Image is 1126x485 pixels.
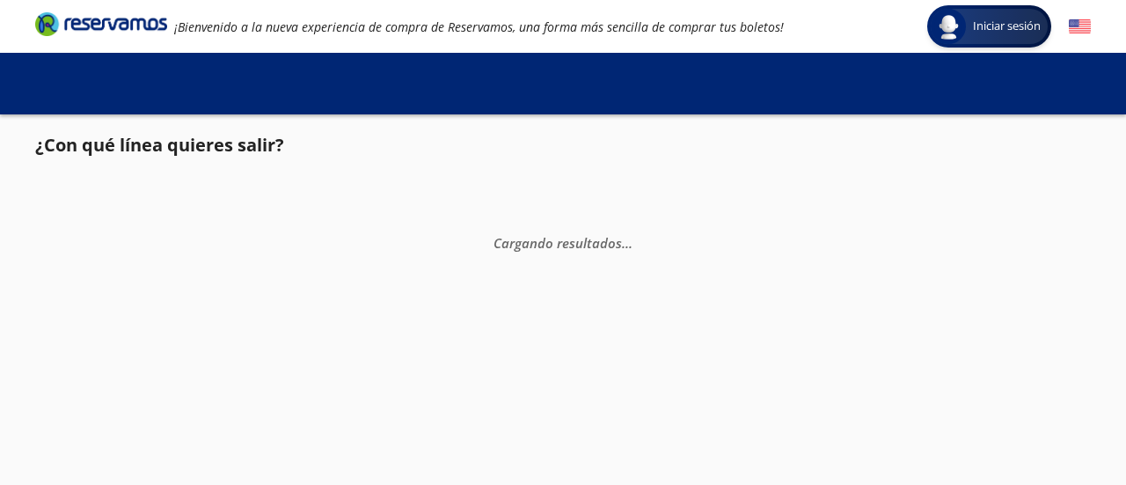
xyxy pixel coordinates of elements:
p: ¿Con qué línea quieres salir? [35,132,284,158]
span: . [625,233,629,251]
em: ¡Bienvenido a la nueva experiencia de compra de Reservamos, una forma más sencilla de comprar tus... [174,18,784,35]
a: Brand Logo [35,11,167,42]
button: English [1069,16,1091,38]
span: . [622,233,625,251]
i: Brand Logo [35,11,167,37]
span: . [629,233,632,251]
span: Iniciar sesión [966,18,1048,35]
em: Cargando resultados [494,233,632,251]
